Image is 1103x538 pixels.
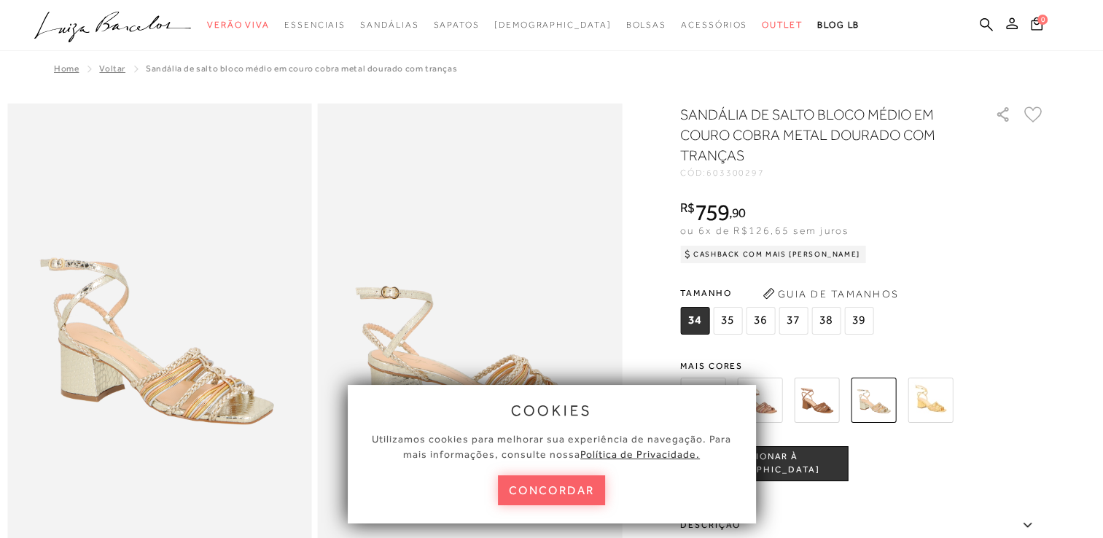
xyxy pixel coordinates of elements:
span: SANDÁLIA DE SALTO BLOCO MÉDIO EM COURO COBRA METAL DOURADO COM TRANÇAS [146,63,457,74]
span: Sandálias [360,20,418,30]
span: [DEMOGRAPHIC_DATA] [494,20,612,30]
button: 0 [1026,16,1047,36]
a: BLOG LB [817,12,860,39]
span: 37 [779,307,808,335]
span: Utilizamos cookies para melhorar sua experiência de navegação. Para mais informações, consulte nossa [372,433,731,460]
span: 36 [746,307,775,335]
span: Sapatos [433,20,479,30]
a: Home [54,63,79,74]
a: noSubCategoriesText [625,12,666,39]
span: Mais cores [680,362,1045,370]
span: BLOG LB [817,20,860,30]
i: , [729,206,746,219]
span: Verão Viva [207,20,270,30]
span: 35 [713,307,742,335]
span: 603300297 [706,168,765,178]
span: Bolsas [625,20,666,30]
a: Política de Privacidade. [580,448,700,460]
span: 0 [1037,15,1048,25]
span: Acessórios [681,20,747,30]
a: noSubCategoriesText [207,12,270,39]
span: Tamanho [680,282,877,304]
img: SANDÁLIA DE SALTO BLOCO MÉDIO EM COURO COBRA METAL DOURADO COM TRANÇAS [851,378,896,423]
span: 38 [811,307,841,335]
img: SANDÁLIA DE SALTO BLOCO MÉDIO EM METALIZADO OURO COM TRANÇAS [908,378,953,423]
img: SANDÁLIA DE SALTO BLOCO MÉDIO EM COURO CARAMELO COM TRANÇAS [794,378,839,423]
a: noSubCategoriesText [494,12,612,39]
button: Guia de Tamanhos [757,282,903,305]
i: R$ [680,201,695,214]
h1: SANDÁLIA DE SALTO BLOCO MÉDIO EM COURO COBRA METAL DOURADO COM TRANÇAS [680,104,954,165]
div: Cashback com Mais [PERSON_NAME] [680,246,866,263]
div: CÓD: [680,168,972,177]
span: cookies [511,402,593,418]
a: Voltar [99,63,125,74]
span: Essenciais [284,20,346,30]
button: concordar [498,475,606,505]
span: 90 [732,205,746,220]
a: noSubCategoriesText [681,12,747,39]
a: noSubCategoriesText [360,12,418,39]
span: 759 [695,199,729,225]
span: Outlet [762,20,803,30]
a: noSubCategoriesText [762,12,803,39]
a: noSubCategoriesText [284,12,346,39]
span: ou 6x de R$126,65 sem juros [680,225,849,236]
a: noSubCategoriesText [433,12,479,39]
span: 34 [680,307,709,335]
span: 39 [844,307,873,335]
